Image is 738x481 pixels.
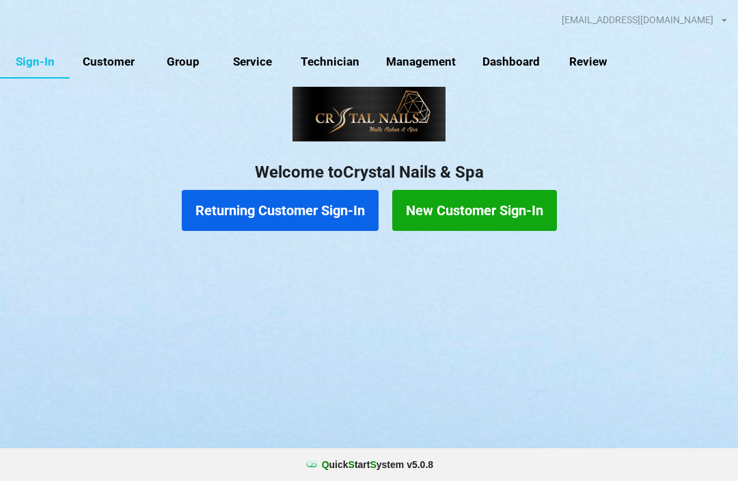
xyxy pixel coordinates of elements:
b: uick tart ystem v 5.0.8 [322,458,433,471]
div: [EMAIL_ADDRESS][DOMAIN_NAME] [562,15,713,25]
a: Service [218,46,288,79]
img: CrystalNails_luxurylogo.png [292,87,446,141]
button: New Customer Sign-In [392,190,557,231]
a: Management [373,46,469,79]
a: Group [148,46,218,79]
button: Returning Customer Sign-In [182,190,379,231]
span: S [348,459,355,470]
img: favicon.ico [305,458,318,471]
a: Customer [70,46,148,79]
a: Technician [288,46,373,79]
a: Dashboard [469,46,553,79]
span: S [370,459,376,470]
a: Review [553,46,623,79]
span: Q [322,459,329,470]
